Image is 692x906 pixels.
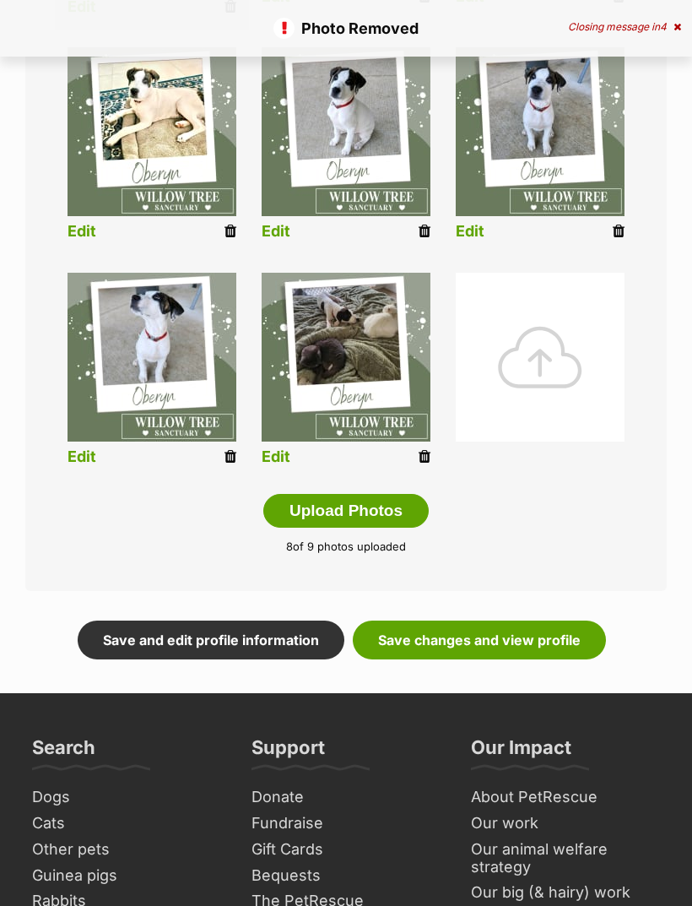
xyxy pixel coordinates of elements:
[464,784,667,811] a: About PetRescue
[68,223,96,241] a: Edit
[32,735,95,769] h3: Search
[17,17,675,40] p: Photo Removed
[464,811,667,837] a: Our work
[68,47,236,216] img: k3socsy381ehthehn5vv.jpg
[251,735,325,769] h3: Support
[353,621,606,659] a: Save changes and view profile
[25,837,228,863] a: Other pets
[245,784,447,811] a: Donate
[263,494,429,528] button: Upload Photos
[245,837,447,863] a: Gift Cards
[262,47,430,216] img: qz3dfsggnwzy2zqlk5t9.jpg
[568,21,681,33] div: Closing message in
[245,811,447,837] a: Fundraise
[456,223,484,241] a: Edit
[25,784,228,811] a: Dogs
[262,448,290,466] a: Edit
[68,273,236,442] img: drbbip2mxgoj3vba4mgc.jpg
[456,47,624,216] img: oek14tutp7jncfxa4mwg.jpg
[25,863,228,889] a: Guinea pigs
[25,811,228,837] a: Cats
[262,223,290,241] a: Edit
[245,863,447,889] a: Bequests
[68,448,96,466] a: Edit
[660,20,667,33] span: 4
[286,540,293,553] span: 8
[471,735,571,769] h3: Our Impact
[78,621,344,659] a: Save and edit profile information
[464,837,667,880] a: Our animal welfare strategy
[262,273,430,442] img: yxk4opnkaj24o4kejthb.jpg
[51,539,641,556] p: of 9 photos uploaded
